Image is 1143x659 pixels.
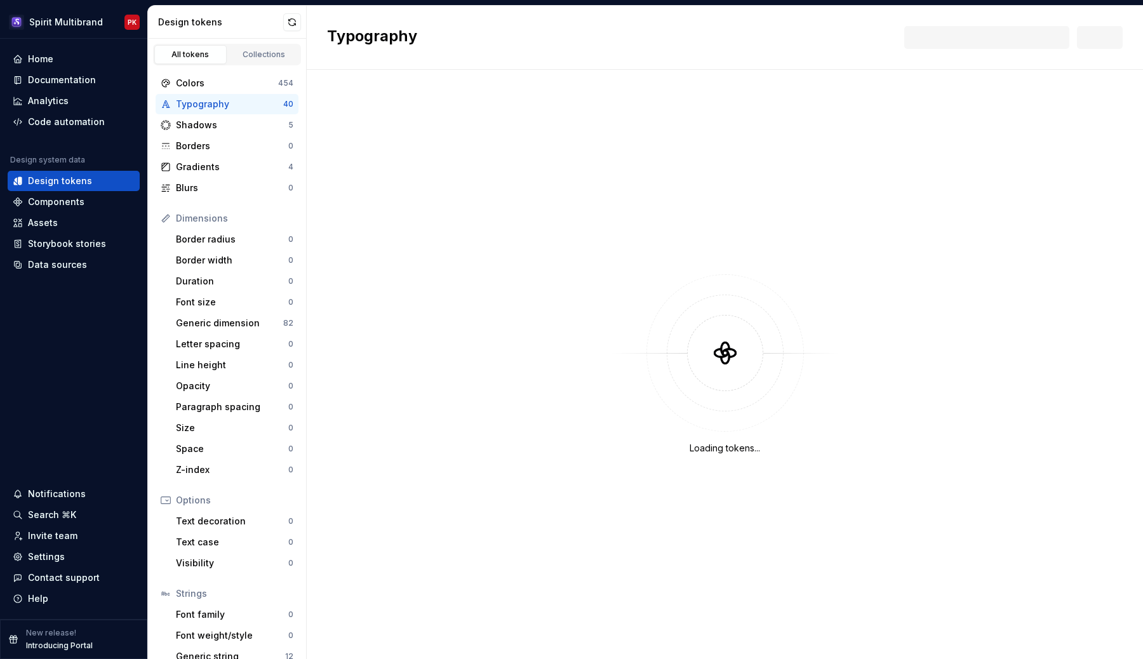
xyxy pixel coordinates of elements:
div: Border radius [176,233,288,246]
p: Introducing Portal [26,641,93,651]
div: All tokens [159,50,222,60]
div: Font size [176,296,288,309]
div: 4 [288,162,293,172]
a: Data sources [8,255,140,275]
div: 5 [288,120,293,130]
div: Gradients [176,161,288,173]
a: Line height0 [171,355,298,375]
a: Font weight/style0 [171,625,298,646]
div: 454 [278,78,293,88]
div: Border width [176,254,288,267]
div: Paragraph spacing [176,401,288,413]
div: 82 [283,318,293,328]
div: Documentation [28,74,96,86]
div: Invite team [28,529,77,542]
div: Duration [176,275,288,288]
div: 0 [288,276,293,286]
a: Typography40 [156,94,298,114]
div: Shadows [176,119,288,131]
a: Blurs0 [156,178,298,198]
a: Duration0 [171,271,298,291]
a: Text case0 [171,532,298,552]
div: PK [128,17,137,27]
div: Font family [176,608,288,621]
a: Visibility0 [171,553,298,573]
div: 0 [288,558,293,568]
div: Help [28,592,48,605]
div: 0 [288,423,293,433]
div: 0 [288,297,293,307]
div: 0 [288,630,293,641]
div: Z-index [176,463,288,476]
div: Strings [176,587,293,600]
a: Storybook stories [8,234,140,254]
button: Search ⌘K [8,505,140,525]
div: Home [28,53,53,65]
div: Text case [176,536,288,549]
div: Code automation [28,116,105,128]
a: Design tokens [8,171,140,191]
div: 40 [283,99,293,109]
a: Border width0 [171,250,298,270]
a: Code automation [8,112,140,132]
div: Analytics [28,95,69,107]
div: Space [176,443,288,455]
a: Z-index0 [171,460,298,480]
div: Options [176,494,293,507]
div: Opacity [176,380,288,392]
a: Font size0 [171,292,298,312]
div: 0 [288,234,293,244]
div: 0 [288,381,293,391]
div: Notifications [28,488,86,500]
a: Text decoration0 [171,511,298,531]
div: Components [28,196,84,208]
a: Size0 [171,418,298,438]
div: Typography [176,98,283,110]
a: Components [8,192,140,212]
div: 0 [288,444,293,454]
div: 0 [288,402,293,412]
div: Spirit Multibrand [29,16,103,29]
a: Analytics [8,91,140,111]
button: Contact support [8,568,140,588]
div: Size [176,422,288,434]
a: Opacity0 [171,376,298,396]
a: Letter spacing0 [171,334,298,354]
div: Design tokens [28,175,92,187]
div: Blurs [176,182,288,194]
h2: Typography [327,26,417,49]
div: Data sources [28,258,87,271]
a: Font family0 [171,604,298,625]
div: Collections [232,50,296,60]
a: Gradients4 [156,157,298,177]
a: Border radius0 [171,229,298,250]
a: Invite team [8,526,140,546]
a: Shadows5 [156,115,298,135]
div: Loading tokens... [690,442,760,455]
p: New release! [26,628,76,638]
div: Design tokens [158,16,283,29]
a: Assets [8,213,140,233]
div: Storybook stories [28,237,106,250]
div: Colors [176,77,278,90]
a: Settings [8,547,140,567]
div: 0 [288,183,293,193]
div: Search ⌘K [28,509,76,521]
div: Text decoration [176,515,288,528]
div: Font weight/style [176,629,288,642]
div: 0 [288,465,293,475]
a: Colors454 [156,73,298,93]
div: 0 [288,537,293,547]
div: Line height [176,359,288,371]
div: Contact support [28,571,100,584]
a: Borders0 [156,136,298,156]
div: 0 [288,516,293,526]
div: Settings [28,550,65,563]
button: Notifications [8,484,140,504]
div: Letter spacing [176,338,288,350]
a: Home [8,49,140,69]
div: 0 [288,339,293,349]
div: Borders [176,140,288,152]
div: Visibility [176,557,288,569]
a: Space0 [171,439,298,459]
